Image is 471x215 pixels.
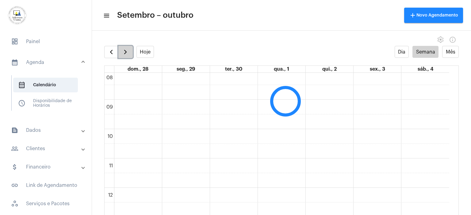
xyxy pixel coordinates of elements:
a: 1 de outubro de 2025 [273,66,290,72]
button: Hoje [136,46,154,58]
mat-panel-title: Dados [11,127,82,134]
span: sidenav icon [18,81,25,89]
mat-icon: sidenav icon [103,12,109,19]
img: d7e3195d-0907-1efa-a796-b593d293ae59.png [5,3,29,28]
mat-icon: sidenav icon [11,145,18,152]
mat-panel-title: Agenda [11,59,82,66]
span: Calendário [13,78,78,92]
mat-expansion-panel-header: sidenav iconDados [4,123,92,138]
div: 08 [105,75,114,80]
button: Próximo Semana [118,46,133,58]
span: sidenav icon [11,200,18,207]
mat-icon: sidenav icon [11,163,18,171]
span: Novo Agendamento [409,13,458,17]
button: Dia [395,46,409,58]
mat-expansion-panel-header: sidenav iconClientes [4,141,92,156]
button: Semana Anterior [104,46,119,58]
button: Info [446,34,459,46]
mat-icon: sidenav icon [11,127,18,134]
span: Disponibilidade de Horários [13,96,78,111]
mat-expansion-panel-header: sidenav iconFinanceiro [4,160,92,174]
button: Novo Agendamento [404,8,463,23]
mat-panel-title: Clientes [11,145,82,152]
button: settings [434,34,446,46]
mat-icon: sidenav icon [11,59,18,66]
span: Serviços e Pacotes [6,196,86,211]
div: sidenav iconAgenda [4,72,92,119]
div: 11 [108,163,114,169]
a: 4 de outubro de 2025 [416,66,435,72]
div: 10 [106,134,114,139]
mat-icon: add [409,12,416,19]
span: sidenav icon [11,38,18,45]
button: Mês [442,46,459,58]
mat-expansion-panel-header: sidenav iconAgenda [4,53,92,72]
mat-panel-title: Financeiro [11,163,82,171]
a: 30 de setembro de 2025 [224,66,243,72]
span: Setembro – outubro [117,10,193,20]
a: 28 de setembro de 2025 [126,66,150,72]
a: 3 de outubro de 2025 [369,66,386,72]
mat-icon: Info [449,36,456,43]
div: 12 [107,192,114,198]
span: sidenav icon [18,100,25,107]
div: 09 [105,104,114,110]
button: Semana [412,46,438,58]
span: Painel [6,34,86,49]
a: 2 de outubro de 2025 [321,66,338,72]
span: Link de Agendamento [6,178,86,193]
mat-icon: sidenav icon [11,182,18,189]
a: 29 de setembro de 2025 [175,66,196,72]
span: settings [437,36,444,43]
